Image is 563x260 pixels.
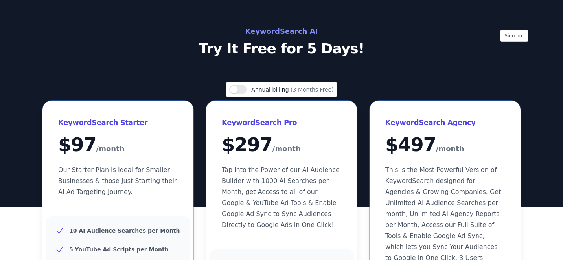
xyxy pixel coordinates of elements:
u: 5 YouTube Ad Scripts per Month [69,246,169,253]
span: /month [96,143,125,155]
button: Sign out [500,30,528,42]
span: Tap into the Power of our AI Audience Builder with 1000 AI Searches per Month, get Access to all ... [222,166,340,229]
p: Try It Free for 5 Days! [105,41,458,57]
h3: KeywordSearch Starter [58,116,178,129]
h2: KeywordSearch AI [105,25,458,38]
span: Annual billing [251,86,291,93]
span: /month [272,143,301,155]
u: 10 AI Audience Searches per Month [69,227,180,234]
div: $ 97 [58,135,178,155]
span: /month [436,143,464,155]
div: $ 297 [222,135,341,155]
span: Our Starter Plan is Ideal for Smaller Businesses & those Just Starting their AI Ad Targeting Jour... [58,166,177,196]
h3: KeywordSearch Pro [222,116,341,129]
span: (3 Months Free) [291,86,334,93]
div: $ 497 [385,135,505,155]
h3: KeywordSearch Agency [385,116,505,129]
